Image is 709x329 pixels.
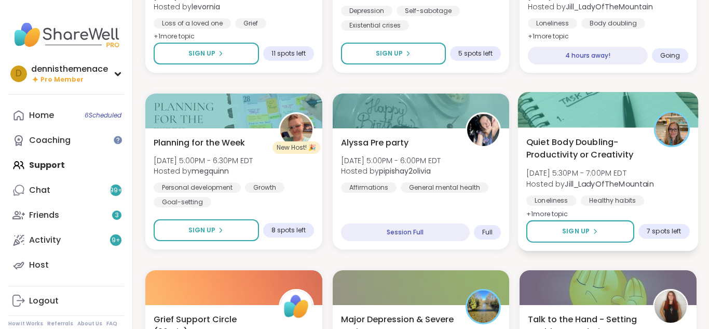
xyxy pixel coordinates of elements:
span: 6 Scheduled [85,111,121,120]
div: New Host! 🎉 [272,141,320,154]
span: Hosted by [528,2,653,12]
a: Logout [8,288,124,313]
a: Chat99+ [8,178,124,203]
span: [DATE] 5:00PM - 6:00PM EDT [341,155,441,166]
span: [DATE] 5:30PM - 7:00PM EDT [526,168,654,178]
span: 3 [115,211,119,220]
span: Sign Up [376,49,403,58]
span: [DATE] 5:00PM - 6:30PM EDT [154,155,253,166]
button: Sign Up [341,43,446,64]
b: megquinn [192,166,229,176]
span: 7 spots left [647,227,681,235]
div: General mental health [401,182,488,193]
span: 99 + [110,186,122,195]
span: Alyssa Pre party [341,137,408,149]
a: Host [8,253,124,278]
span: Sign Up [188,49,215,58]
b: Jill_LadyOfTheMountain [565,178,654,189]
a: FAQ [106,320,117,327]
div: Existential crises [341,20,409,31]
div: Home [29,110,54,121]
div: Loneliness [526,195,577,206]
div: Chat [29,185,50,196]
a: Referrals [47,320,73,327]
img: megquinn [280,114,312,146]
a: Friends3 [8,203,124,228]
span: Sign Up [562,227,590,236]
div: Growth [245,182,284,193]
div: Loneliness [528,18,577,29]
div: 4 hours away! [528,47,648,64]
div: Affirmations [341,182,397,193]
span: Hosted by [154,166,253,176]
img: ShareWell Nav Logo [8,17,124,53]
img: GordonJD [467,291,499,323]
span: 8 spots left [271,226,306,234]
span: Sign Up [188,226,215,235]
div: Friends [29,209,59,221]
div: Logout [29,295,59,307]
div: Activity [29,234,61,246]
div: Coaching [29,135,71,146]
span: Going [660,51,680,60]
div: Personal development [154,182,241,193]
div: Session Full [341,223,470,241]
img: pipishay2olivia [467,114,499,146]
span: Hosted by [341,166,441,176]
button: Sign Up [526,220,634,243]
span: Planning for the Week [154,137,245,149]
span: 11 spots left [271,49,306,58]
div: dennisthemenace [31,63,108,75]
iframe: Spotlight [114,136,122,144]
span: 9 + [112,236,120,245]
b: levornia [192,2,220,12]
a: About Us [77,320,102,327]
button: Sign Up [154,43,259,64]
button: Sign Up [154,219,259,241]
a: Coaching [8,128,124,153]
span: 5 spots left [458,49,493,58]
img: SarahR83 [655,291,687,323]
span: Quiet Body Doubling- Productivity or Creativity [526,136,642,161]
div: Host [29,259,49,271]
div: Body doubling [581,18,645,29]
img: ShareWell [280,291,312,323]
span: d [16,67,22,81]
a: Activity9+ [8,228,124,253]
span: Hosted by [154,2,252,12]
b: pipishay2olivia [379,166,431,176]
div: Goal-setting [154,197,211,207]
span: Full [482,228,493,236]
div: Healthy habits [581,195,644,206]
span: Hosted by [526,178,654,189]
b: Jill_LadyOfTheMountain [566,2,653,12]
img: Jill_LadyOfTheMountain [656,113,688,146]
span: Pro Member [40,75,84,84]
div: Grief [235,18,266,29]
a: Home6Scheduled [8,103,124,128]
div: Loss of a loved one [154,18,231,29]
div: Depression [341,6,392,16]
div: Self-sabotage [397,6,460,16]
a: How It Works [8,320,43,327]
